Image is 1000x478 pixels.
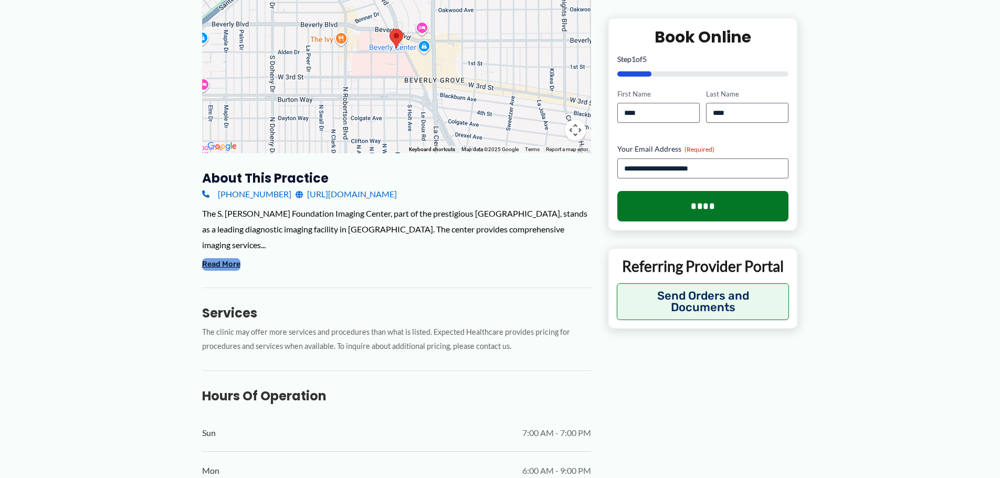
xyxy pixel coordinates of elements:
span: 7:00 AM - 7:00 PM [522,425,591,441]
span: Map data ©2025 Google [461,146,519,152]
span: (Required) [685,145,714,153]
img: Google [205,140,239,153]
button: Map camera controls [565,120,586,141]
h3: Hours of Operation [202,388,591,404]
span: 1 [631,54,636,63]
label: Last Name [706,89,788,99]
h3: About this practice [202,170,591,186]
h3: Services [202,305,591,321]
span: 5 [643,54,647,63]
button: Send Orders and Documents [617,283,790,320]
a: [PHONE_NUMBER] [202,186,291,202]
p: Referring Provider Portal [617,257,790,275]
label: First Name [617,89,700,99]
a: Report a map error [546,146,588,152]
div: The S. [PERSON_NAME] Foundation Imaging Center, part of the prestigious [GEOGRAPHIC_DATA], stands... [202,206,591,252]
button: Read More [202,258,240,271]
label: Your Email Address [617,144,789,154]
a: Terms (opens in new tab) [525,146,540,152]
a: Open this area in Google Maps (opens a new window) [205,140,239,153]
span: Sun [202,425,216,441]
h2: Book Online [617,26,789,47]
p: Step of [617,55,789,62]
a: [URL][DOMAIN_NAME] [296,186,397,202]
button: Keyboard shortcuts [409,146,455,153]
p: The clinic may offer more services and procedures than what is listed. Expected Healthcare provid... [202,325,591,354]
